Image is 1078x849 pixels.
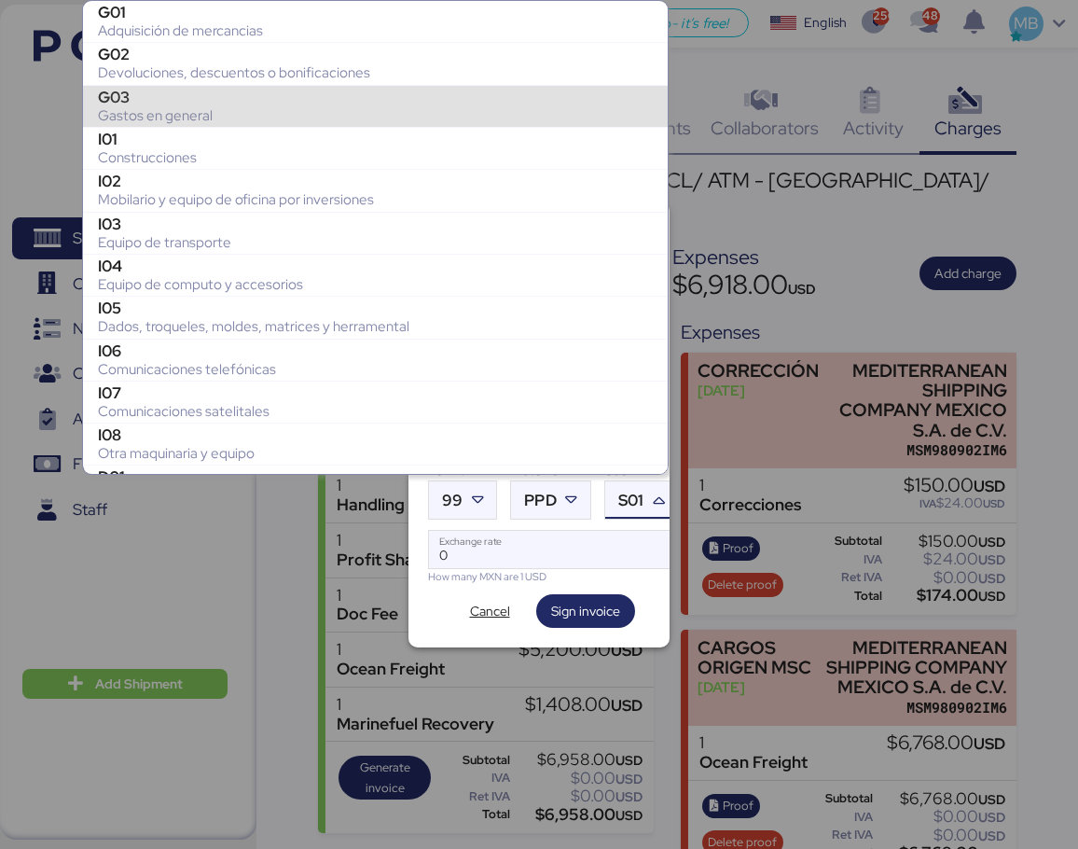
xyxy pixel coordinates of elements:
span: Cancel [470,600,510,622]
div: I01 [98,130,653,148]
div: Equipo de computo y accesorios [98,275,653,294]
div: Equipo de transporte [98,233,653,252]
div: I04 [98,257,653,275]
div: Mobilario y equipo de oficina por inversiones [98,190,653,209]
div: D01 [98,467,653,486]
div: Comunicaciones telefónicas [98,360,653,379]
span: S01 [618,493,643,508]
div: Otra maquinaria y equipo [98,444,653,463]
div: Construcciones [98,148,653,167]
div: G03 [98,88,653,106]
div: Dados, troqueles, moldes, matrices y herramental [98,317,653,336]
span: 99 [442,493,463,508]
div: Adquisición de mercancias [98,21,653,40]
div: I06 [98,341,653,360]
div: G01 [98,3,653,21]
button: Cancel [443,594,536,628]
div: I07 [98,383,653,402]
input: Exchange rate [429,531,677,568]
div: I02 [98,172,653,190]
button: Sign invoice [536,594,635,628]
div: G02 [98,45,653,63]
span: PPD [524,493,556,508]
div: How many MXN are 1 USD [428,569,678,585]
span: Sign invoice [551,600,620,622]
div: Comunicaciones satelitales [98,402,653,421]
div: I05 [98,299,653,317]
div: Gastos en general [98,106,653,125]
div: Devoluciones, descuentos o bonificaciones [98,63,653,82]
div: I08 [98,425,653,444]
div: I03 [98,215,653,233]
